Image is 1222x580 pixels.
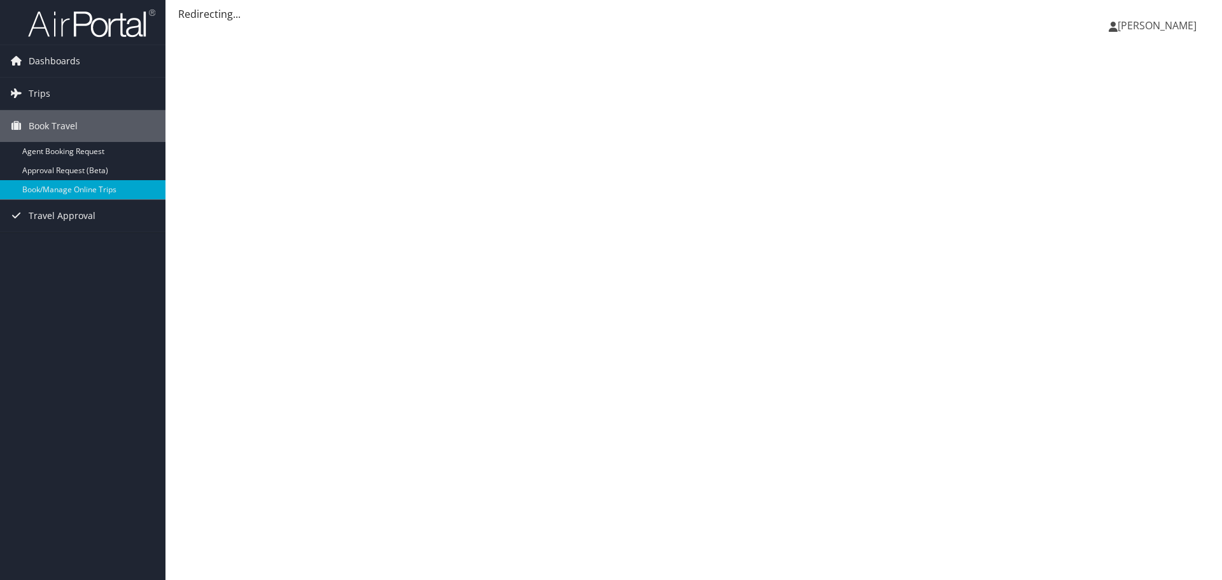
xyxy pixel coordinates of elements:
[29,200,95,232] span: Travel Approval
[28,8,155,38] img: airportal-logo.png
[178,6,1209,22] div: Redirecting...
[1118,18,1197,32] span: [PERSON_NAME]
[1109,6,1209,45] a: [PERSON_NAME]
[29,45,80,77] span: Dashboards
[29,78,50,110] span: Trips
[29,110,78,142] span: Book Travel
